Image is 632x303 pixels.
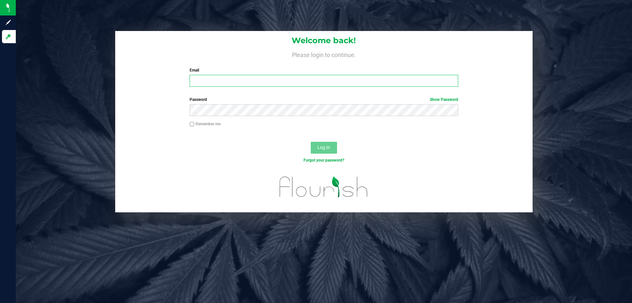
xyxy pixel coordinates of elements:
[115,50,533,58] h4: Please login to continue.
[317,145,330,150] span: Log In
[311,142,337,154] button: Log In
[5,33,12,40] inline-svg: Log in
[5,19,12,26] inline-svg: Sign up
[303,158,344,163] a: Forgot your password?
[190,122,194,127] input: Remember me
[190,97,207,102] span: Password
[190,67,458,73] label: Email
[190,121,221,127] label: Remember me
[115,36,533,45] h1: Welcome back!
[272,170,376,204] img: flourish_logo.svg
[430,97,458,102] a: Show Password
